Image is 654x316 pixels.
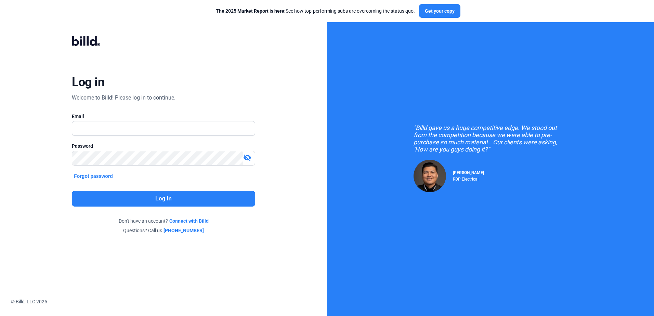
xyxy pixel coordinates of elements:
div: See how top-performing subs are overcoming the status quo. [216,8,415,14]
div: Log in [72,75,104,90]
div: Questions? Call us [72,227,255,234]
button: Log in [72,191,255,207]
mat-icon: visibility_off [243,154,251,162]
div: Don't have an account? [72,218,255,224]
button: Get your copy [419,4,460,18]
a: [PHONE_NUMBER] [163,227,204,234]
div: Welcome to Billd! Please log in to continue. [72,94,175,102]
div: Email [72,113,255,120]
div: Password [72,143,255,149]
span: The 2025 Market Report is here: [216,8,286,14]
img: Raul Pacheco [414,160,446,192]
span: [PERSON_NAME] [453,170,484,175]
button: Forgot password [72,172,115,180]
a: Connect with Billd [169,218,209,224]
div: RDP Electrical [453,175,484,182]
div: "Billd gave us a huge competitive edge. We stood out from the competition because we were able to... [414,124,567,153]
